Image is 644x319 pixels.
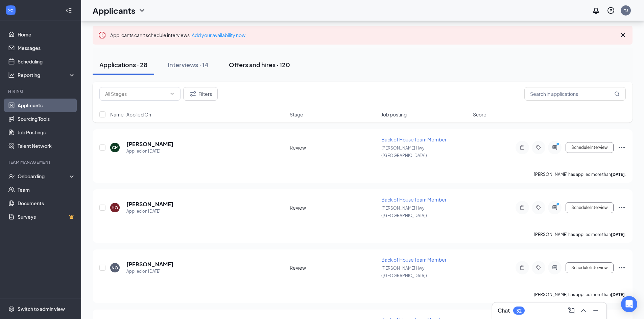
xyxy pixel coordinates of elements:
[607,6,615,15] svg: QuestionInfo
[619,31,627,39] svg: Cross
[518,265,526,270] svg: Note
[551,265,559,270] svg: ActiveChat
[126,208,173,215] div: Applied on [DATE]
[473,111,486,118] span: Score
[99,60,147,69] div: Applications · 28
[534,171,626,177] p: [PERSON_NAME] has applied more than .
[614,91,620,97] svg: MagnifyingGlass
[611,292,625,297] b: [DATE]
[126,261,173,268] h5: [PERSON_NAME]
[498,307,510,314] h3: Chat
[381,136,447,142] span: Back of House Team Member
[592,6,600,15] svg: Notifications
[18,139,75,153] a: Talent Network
[183,87,218,101] button: Filter Filters
[112,145,118,151] div: CM
[551,145,559,150] svg: ActiveChat
[381,266,427,278] span: [PERSON_NAME] Hwy ([GEOGRAPHIC_DATA])
[8,305,15,312] svg: Settings
[18,196,75,210] a: Documents
[555,202,563,208] svg: PrimaryDot
[621,296,637,312] div: Open Intercom Messenger
[18,41,75,55] a: Messages
[169,91,175,97] svg: ChevronDown
[18,55,75,68] a: Scheduling
[112,205,118,211] div: HO
[18,173,70,180] div: Onboarding
[112,265,118,271] div: NO
[138,6,146,15] svg: ChevronDown
[290,144,377,151] div: Review
[18,126,75,139] a: Job Postings
[534,232,626,237] p: [PERSON_NAME] has applied more than .
[110,32,245,38] span: Applicants can't schedule interviews.
[618,204,626,212] svg: Ellipses
[618,143,626,152] svg: Ellipses
[290,264,377,271] div: Review
[168,60,209,69] div: Interviews · 14
[126,148,173,155] div: Applied on [DATE]
[567,307,575,315] svg: ComposeMessage
[8,72,15,78] svg: Analysis
[566,202,614,213] button: Schedule Interview
[381,257,447,263] span: Back of House Team Member
[8,88,74,94] div: Hiring
[98,31,106,39] svg: Error
[229,60,290,69] div: Offers and hires · 120
[18,183,75,196] a: Team
[290,204,377,211] div: Review
[551,205,559,210] svg: ActiveChat
[65,7,72,14] svg: Collapse
[8,159,74,165] div: Team Management
[566,142,614,153] button: Schedule Interview
[126,201,173,208] h5: [PERSON_NAME]
[126,268,173,275] div: Applied on [DATE]
[381,111,407,118] span: Job posting
[105,90,167,98] input: All Stages
[592,307,600,315] svg: Minimize
[534,205,543,210] svg: Tag
[18,99,75,112] a: Applicants
[624,7,628,13] div: YJ
[8,173,15,180] svg: UserCheck
[18,210,75,223] a: SurveysCrown
[524,87,626,101] input: Search in applications
[126,140,173,148] h5: [PERSON_NAME]
[566,262,614,273] button: Schedule Interview
[18,28,75,41] a: Home
[93,5,135,16] h1: Applicants
[555,142,563,148] svg: PrimaryDot
[7,7,14,14] svg: WorkstreamLogo
[189,90,197,98] svg: Filter
[516,308,522,314] div: 32
[518,205,526,210] svg: Note
[579,307,588,315] svg: ChevronUp
[534,292,626,297] p: [PERSON_NAME] has applied more than .
[518,145,526,150] svg: Note
[611,172,625,177] b: [DATE]
[192,32,245,38] a: Add your availability now
[566,305,577,316] button: ComposeMessage
[590,305,601,316] button: Minimize
[578,305,589,316] button: ChevronUp
[534,265,543,270] svg: Tag
[381,196,447,203] span: Back of House Team Member
[534,145,543,150] svg: Tag
[381,206,427,218] span: [PERSON_NAME] Hwy ([GEOGRAPHIC_DATA])
[110,111,151,118] span: Name · Applied On
[611,232,625,237] b: [DATE]
[18,72,76,78] div: Reporting
[18,112,75,126] a: Sourcing Tools
[381,145,427,158] span: [PERSON_NAME] Hwy ([GEOGRAPHIC_DATA])
[18,305,65,312] div: Switch to admin view
[618,264,626,272] svg: Ellipses
[290,111,303,118] span: Stage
